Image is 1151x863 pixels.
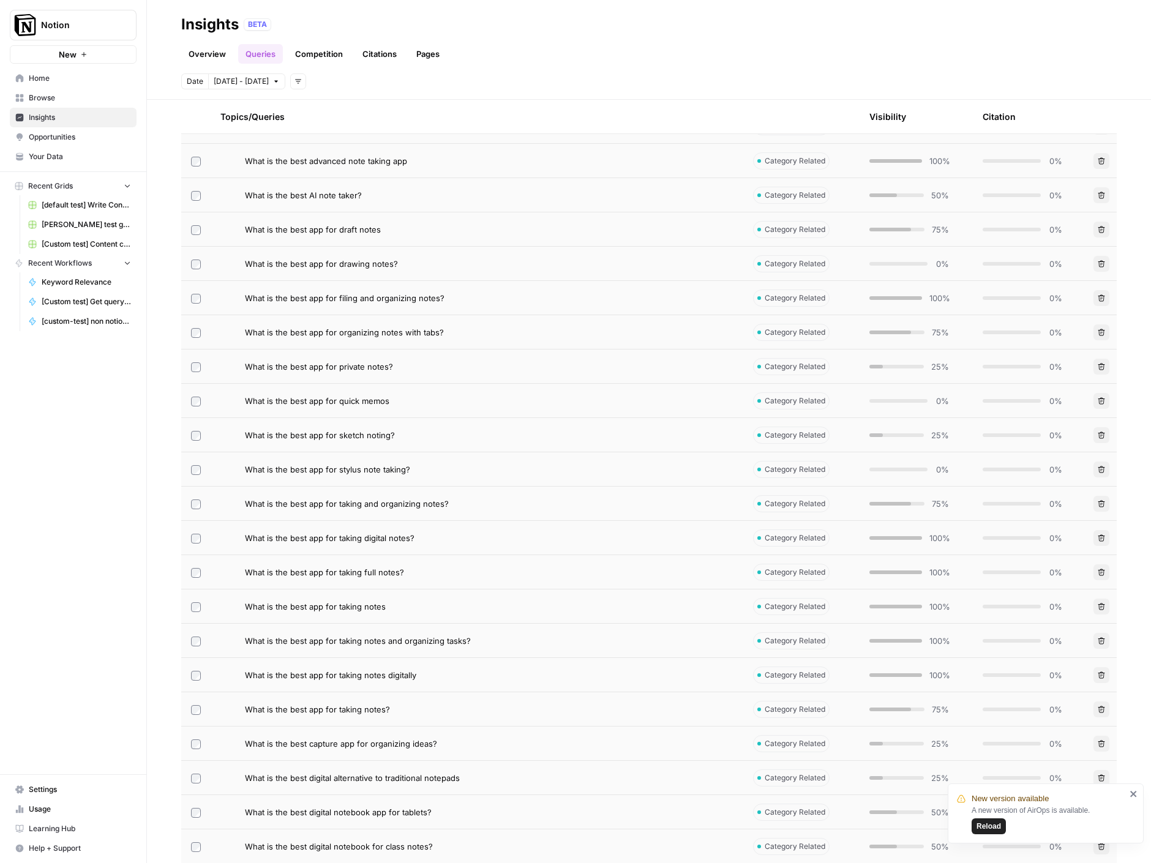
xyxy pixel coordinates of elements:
div: BETA [244,18,271,31]
span: Usage [29,804,131,815]
span: 0% [1048,189,1062,201]
span: Category Related [765,532,825,544]
span: 0% [1048,532,1062,544]
span: Category Related [765,738,825,749]
span: [DATE] - [DATE] [214,76,269,87]
span: Category Related [765,258,825,269]
span: Date [187,76,203,87]
span: Category Related [765,601,825,612]
span: Category Related [765,224,825,235]
a: Competition [288,44,350,64]
span: 100% [929,566,949,578]
span: 0% [1048,429,1062,441]
span: 0% [935,258,949,270]
a: [custom-test] non notion page research [23,312,137,331]
span: Category Related [765,430,825,441]
a: Usage [10,799,137,819]
button: Help + Support [10,839,137,858]
span: What is the best digital alternative to traditional notepads [245,772,460,784]
span: What is the best app for taking and organizing notes? [245,498,449,510]
span: 100% [929,600,949,613]
span: 0% [1048,703,1062,715]
span: What is the best app for taking digital notes? [245,532,414,544]
span: [PERSON_NAME] test grid [42,219,131,230]
button: Recent Grids [10,177,137,195]
span: 0% [935,463,949,476]
a: [PERSON_NAME] test grid [23,215,137,234]
button: Reload [972,818,1006,834]
span: 100% [929,669,949,681]
span: 75% [932,326,949,338]
span: 50% [931,189,949,201]
span: 0% [1048,566,1062,578]
span: 0% [1048,635,1062,647]
span: Category Related [765,395,825,406]
span: 0% [1048,772,1062,784]
span: 75% [932,703,949,715]
span: Keyword Relevance [42,277,131,288]
span: Category Related [765,327,825,338]
span: Category Related [765,361,825,372]
span: 0% [1048,223,1062,236]
span: 0% [1048,669,1062,681]
div: Visibility [869,111,906,123]
img: Notion Logo [14,14,36,36]
span: Home [29,73,131,84]
span: Category Related [765,464,825,475]
span: What is the best digital notebook for class notes? [245,840,433,853]
span: Recent Workflows [28,258,92,269]
span: What is the best AI note taker? [245,189,362,201]
span: 75% [932,223,949,236]
span: Browse [29,92,131,103]
span: Insights [29,112,131,123]
span: Category Related [765,635,825,646]
a: Pages [409,44,447,64]
div: A new version of AirOps is available. [972,805,1126,834]
span: 0% [1048,258,1062,270]
div: Insights [181,15,239,34]
span: What is the best app for taking notes? [245,703,390,715]
button: New [10,45,137,64]
span: Reload [977,821,1001,832]
span: Opportunities [29,132,131,143]
span: Recent Grids [28,181,73,192]
span: 0% [1048,395,1062,407]
a: Browse [10,88,137,108]
span: 0% [1048,738,1062,750]
span: What is the best app for taking notes and organizing tasks? [245,635,471,647]
span: Category Related [765,772,825,783]
span: 100% [929,292,949,304]
span: 0% [1048,361,1062,373]
span: Category Related [765,498,825,509]
span: Category Related [765,670,825,681]
span: 0% [1048,840,1062,853]
a: Your Data [10,147,137,166]
span: What is the best app for taking notes [245,600,386,613]
span: What is the best app for quick memos [245,395,389,407]
span: Learning Hub [29,823,131,834]
span: 0% [1048,326,1062,338]
div: Citation [983,100,1016,133]
span: Category Related [765,155,825,166]
span: 100% [929,532,949,544]
span: Settings [29,784,131,795]
span: Category Related [765,841,825,852]
span: What is the best capture app for organizing ideas? [245,738,437,750]
a: Home [10,69,137,88]
span: Category Related [765,567,825,578]
span: 50% [931,806,949,818]
span: [Custom test] Content creation flow [42,239,131,250]
button: close [1130,789,1138,799]
span: 0% [1048,600,1062,613]
span: [default test] Write Content Briefs [42,200,131,211]
span: What is the best app for private notes? [245,361,393,373]
span: What is the best digital notebook app for tablets? [245,806,432,818]
span: 100% [929,155,949,167]
a: Opportunities [10,127,137,147]
span: 100% [929,635,949,647]
span: Category Related [765,807,825,818]
span: 0% [1048,155,1062,167]
span: Your Data [29,151,131,162]
span: What is the best app for draft notes [245,223,381,236]
span: What is the best app for stylus note taking? [245,463,410,476]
